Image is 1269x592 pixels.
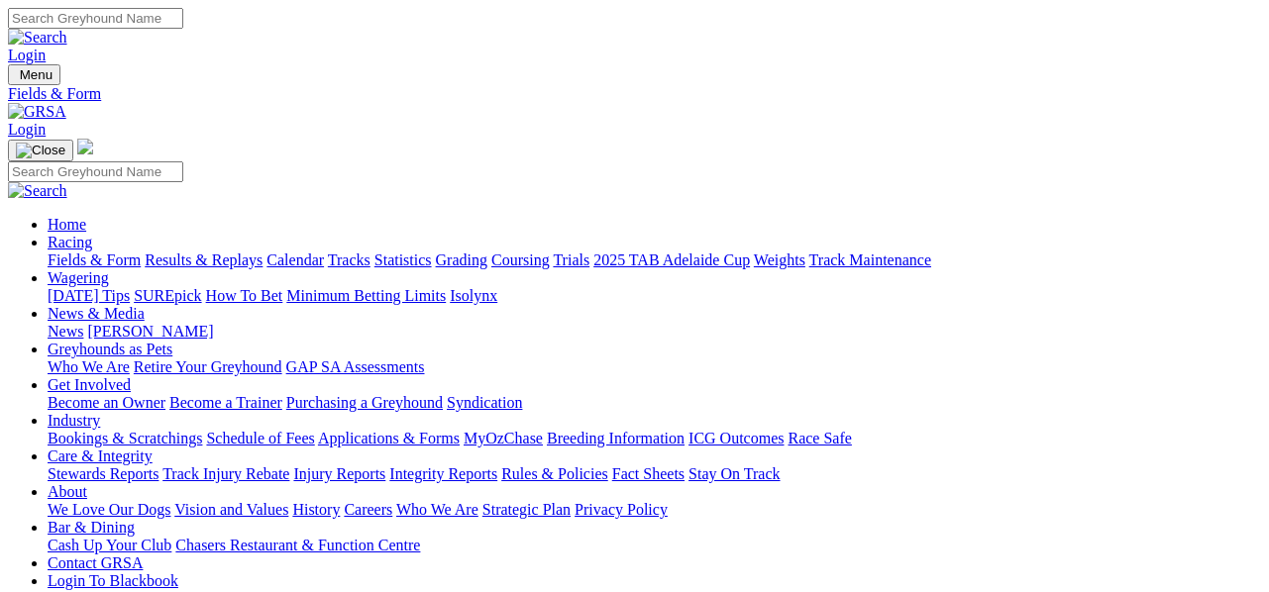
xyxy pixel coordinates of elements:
[266,251,324,268] a: Calendar
[48,341,172,357] a: Greyhounds as Pets
[464,430,543,446] a: MyOzChase
[8,140,73,161] button: Toggle navigation
[48,394,1261,412] div: Get Involved
[48,519,135,536] a: Bar & Dining
[688,430,784,446] a: ICG Outcomes
[48,323,83,340] a: News
[48,323,1261,341] div: News & Media
[8,64,60,85] button: Toggle navigation
[48,537,1261,554] div: Bar & Dining
[48,358,130,375] a: Who We Are
[48,572,178,589] a: Login To Blackbook
[8,103,66,121] img: GRSA
[450,287,497,304] a: Isolynx
[754,251,805,268] a: Weights
[48,287,130,304] a: [DATE] Tips
[48,376,131,393] a: Get Involved
[48,251,141,268] a: Fields & Form
[389,465,497,482] a: Integrity Reports
[612,465,685,482] a: Fact Sheets
[48,465,1261,483] div: Care & Integrity
[575,501,668,518] a: Privacy Policy
[206,430,314,446] a: Schedule of Fees
[87,323,213,340] a: [PERSON_NAME]
[344,501,392,518] a: Careers
[8,29,67,47] img: Search
[553,251,589,268] a: Trials
[286,287,446,304] a: Minimum Betting Limits
[48,234,92,250] a: Racing
[8,182,67,200] img: Search
[48,554,143,571] a: Contact GRSA
[48,430,202,446] a: Bookings & Scratchings
[292,501,340,518] a: History
[174,501,288,518] a: Vision and Values
[328,251,370,268] a: Tracks
[16,143,65,158] img: Close
[293,465,385,482] a: Injury Reports
[175,537,420,553] a: Chasers Restaurant & Function Centre
[48,483,87,500] a: About
[134,287,201,304] a: SUREpick
[286,394,443,411] a: Purchasing a Greyhound
[8,161,183,182] input: Search
[8,85,1261,103] a: Fields & Form
[48,430,1261,447] div: Industry
[48,447,153,464] a: Care & Integrity
[8,8,183,29] input: Search
[491,251,550,268] a: Coursing
[396,501,478,518] a: Who We Are
[48,412,100,429] a: Industry
[162,465,289,482] a: Track Injury Rebate
[48,501,1261,519] div: About
[688,465,780,482] a: Stay On Track
[48,269,109,286] a: Wagering
[547,430,685,446] a: Breeding Information
[134,358,282,375] a: Retire Your Greyhound
[8,121,46,138] a: Login
[48,287,1261,305] div: Wagering
[48,305,145,322] a: News & Media
[436,251,487,268] a: Grading
[593,251,750,268] a: 2025 TAB Adelaide Cup
[501,465,608,482] a: Rules & Policies
[809,251,931,268] a: Track Maintenance
[48,537,171,553] a: Cash Up Your Club
[48,394,165,411] a: Become an Owner
[77,139,93,154] img: logo-grsa-white.png
[447,394,522,411] a: Syndication
[48,251,1261,269] div: Racing
[48,358,1261,376] div: Greyhounds as Pets
[20,67,53,82] span: Menu
[48,216,86,233] a: Home
[286,358,425,375] a: GAP SA Assessments
[206,287,283,304] a: How To Bet
[482,501,571,518] a: Strategic Plan
[8,47,46,63] a: Login
[145,251,263,268] a: Results & Replays
[48,501,170,518] a: We Love Our Dogs
[318,430,460,446] a: Applications & Forms
[169,394,282,411] a: Become a Trainer
[374,251,432,268] a: Statistics
[788,430,851,446] a: Race Safe
[48,465,159,482] a: Stewards Reports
